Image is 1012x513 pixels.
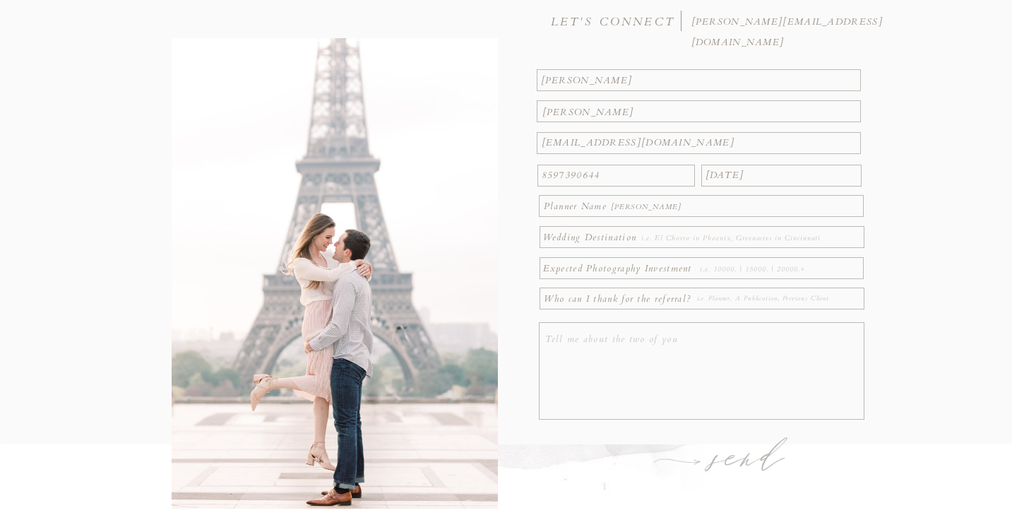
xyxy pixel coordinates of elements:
[543,259,698,274] p: Expected Photography Investment
[543,228,637,244] p: Wedding Destination
[544,289,696,306] p: Who can I thank for the referral?
[695,435,804,484] a: send
[691,12,888,24] a: [PERSON_NAME][EMAIL_ADDRESS][DOMAIN_NAME]
[544,196,610,217] p: Planner Name
[551,12,680,27] h3: LET'S CONNECT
